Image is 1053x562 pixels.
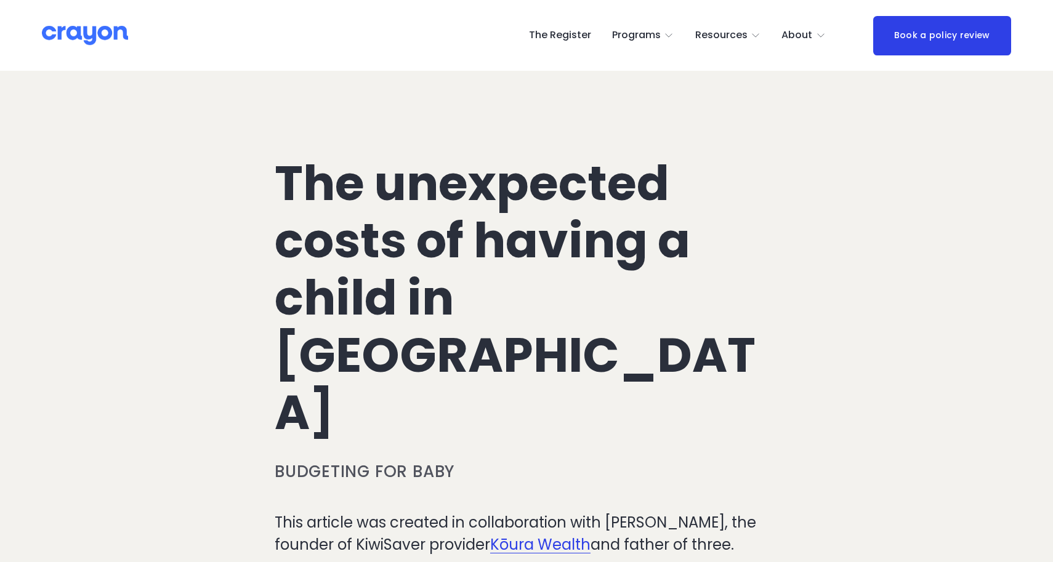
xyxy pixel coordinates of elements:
a: Kōura Wealth [490,534,591,555]
span: Programs [612,26,661,44]
p: This article was created in collaboration with [PERSON_NAME], the founder of KiwiSaver provider a... [275,512,778,556]
span: About [781,26,812,44]
a: folder dropdown [695,26,761,46]
img: Crayon [42,25,128,46]
span: Resources [695,26,748,44]
a: folder dropdown [781,26,826,46]
a: Budgeting for baby [275,460,454,483]
h1: The unexpected costs of having a child in [GEOGRAPHIC_DATA] [275,155,778,441]
a: Book a policy review [873,16,1011,55]
a: The Register [529,26,591,46]
a: folder dropdown [612,26,674,46]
